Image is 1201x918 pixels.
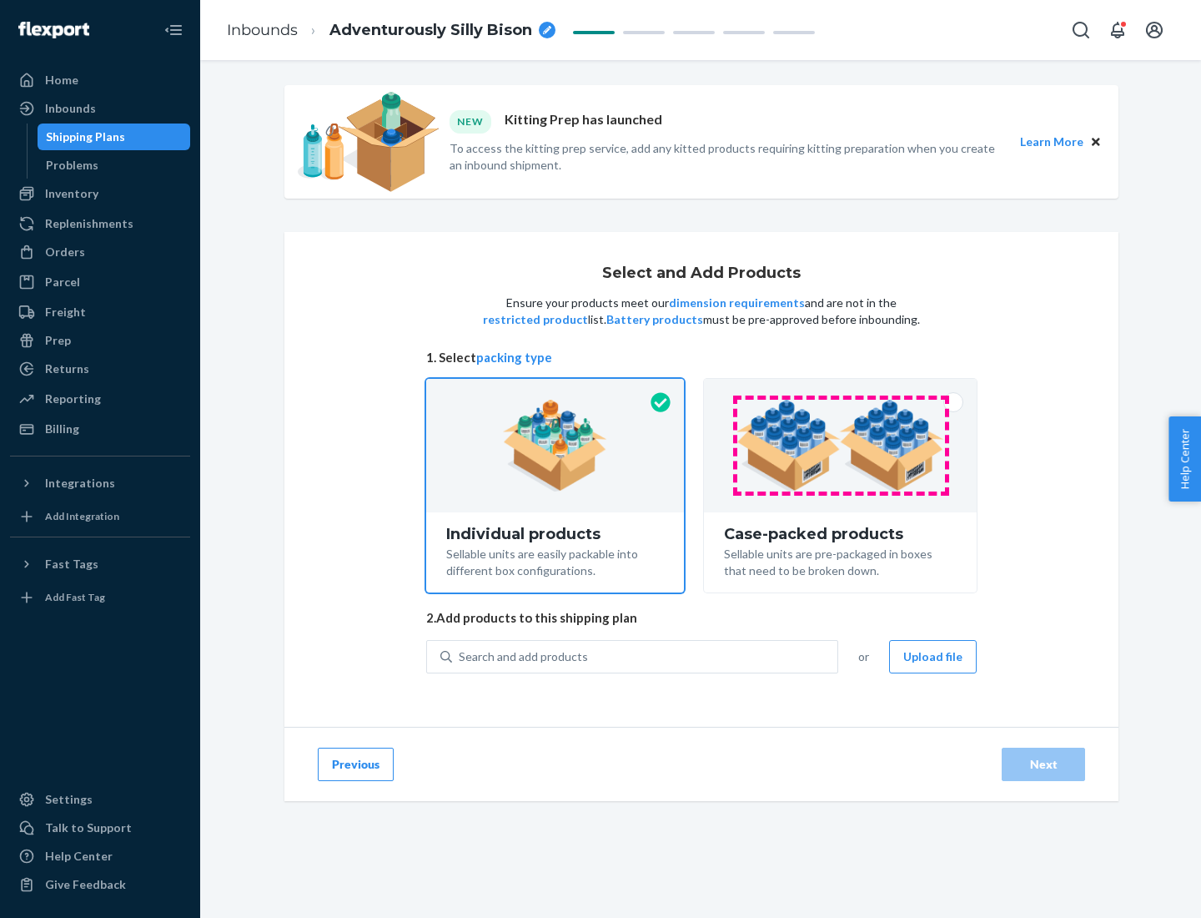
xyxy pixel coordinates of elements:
img: Flexport logo [18,22,89,38]
div: Integrations [45,475,115,492]
button: Give Feedback [10,871,190,898]
a: Freight [10,299,190,325]
div: Individual products [446,526,664,542]
a: Add Integration [10,503,190,530]
div: Replenishments [45,215,133,232]
img: individual-pack.facf35554cb0f1810c75b2bd6df2d64e.png [503,400,607,492]
button: Close Navigation [157,13,190,47]
span: or [858,648,869,665]
a: Add Fast Tag [10,584,190,611]
div: Returns [45,361,89,377]
div: Fast Tags [45,556,98,572]
a: Returns [10,356,190,382]
a: Parcel [10,269,190,295]
a: Reporting [10,386,190,412]
ol: breadcrumbs [214,6,569,55]
h1: Select and Add Products [602,265,801,282]
div: Inventory [45,185,98,202]
a: Shipping Plans [38,124,191,150]
button: Open notifications [1101,13,1134,47]
div: Add Fast Tag [45,590,105,604]
button: Fast Tags [10,551,190,578]
button: Close [1087,133,1105,151]
button: Open account menu [1138,13,1171,47]
div: Shipping Plans [46,129,125,145]
div: Give Feedback [45,876,126,893]
div: Search and add products [459,648,588,665]
div: Prep [45,332,71,349]
a: Orders [10,239,190,265]
button: Open Search Box [1064,13,1098,47]
a: Billing [10,416,190,442]
div: Home [45,72,78,88]
div: Help Center [45,848,113,865]
p: Ensure your products meet our and are not in the list. must be pre-approved before inbounding. [481,295,922,328]
button: Upload file [889,640,977,673]
button: Help Center [1168,416,1201,502]
button: dimension requirements [669,295,805,311]
a: Talk to Support [10,815,190,841]
button: Integrations [10,470,190,497]
div: Parcel [45,274,80,290]
a: Problems [38,152,191,179]
div: Case-packed products [724,526,957,542]
div: Problems [46,157,98,174]
div: Settings [45,791,93,808]
a: Prep [10,327,190,354]
a: Inventory [10,180,190,207]
div: Billing [45,421,79,437]
a: Home [10,67,190,93]
button: Next [1002,748,1085,781]
a: Inbounds [227,21,298,39]
button: restricted product [483,311,588,328]
a: Replenishments [10,210,190,237]
button: Previous [318,748,394,781]
img: case-pack.59cecea509d18c883b923b81aeac6d0b.png [736,400,944,492]
span: 1. Select [426,349,977,366]
div: Sellable units are easily packable into different box configurations. [446,542,664,579]
button: Learn More [1020,133,1083,151]
div: Next [1016,756,1071,773]
button: packing type [476,349,552,366]
div: Reporting [45,391,101,407]
div: Add Integration [45,509,119,523]
div: Freight [45,304,86,320]
a: Settings [10,786,190,813]
button: Battery products [606,311,703,328]
div: Sellable units are pre-packaged in boxes that need to be broken down. [724,542,957,579]
div: NEW [450,110,491,133]
p: Kitting Prep has launched [505,110,662,133]
a: Help Center [10,843,190,870]
span: 2. Add products to this shipping plan [426,609,977,627]
div: Orders [45,244,85,260]
div: Inbounds [45,100,96,117]
a: Inbounds [10,95,190,122]
p: To access the kitting prep service, add any kitted products requiring kitting preparation when yo... [450,140,1005,174]
div: Talk to Support [45,820,132,836]
span: Adventurously Silly Bison [329,20,532,42]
